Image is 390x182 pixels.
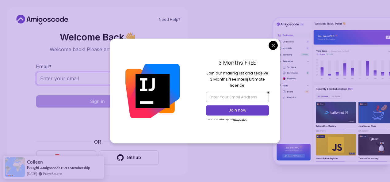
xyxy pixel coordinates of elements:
span: Colleen [27,159,43,165]
span: 👋 [124,32,136,42]
img: Amigoscode Dashboard [273,18,390,164]
p: Welcome back! Please enter your details. [36,46,159,53]
button: Github [99,150,159,165]
a: Home link [15,15,70,25]
a: Amigoscode PRO Membership [40,165,90,170]
p: OR [94,138,101,146]
iframe: Widget containing checkbox for hCaptcha security challenge [51,111,144,135]
input: Enter your email [36,72,159,85]
div: Github [127,154,141,161]
label: Email * [36,63,52,70]
img: provesource social proof notification image [5,157,25,177]
a: ProveSource [43,171,62,176]
span: [DATE] [27,171,37,176]
button: Google [36,150,96,165]
h2: Welcome Back [36,32,159,42]
a: Need Help? [159,17,180,22]
div: Google [63,154,79,161]
button: Sign in [36,95,159,108]
span: Bought [27,165,40,170]
div: Sign in [90,98,105,104]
